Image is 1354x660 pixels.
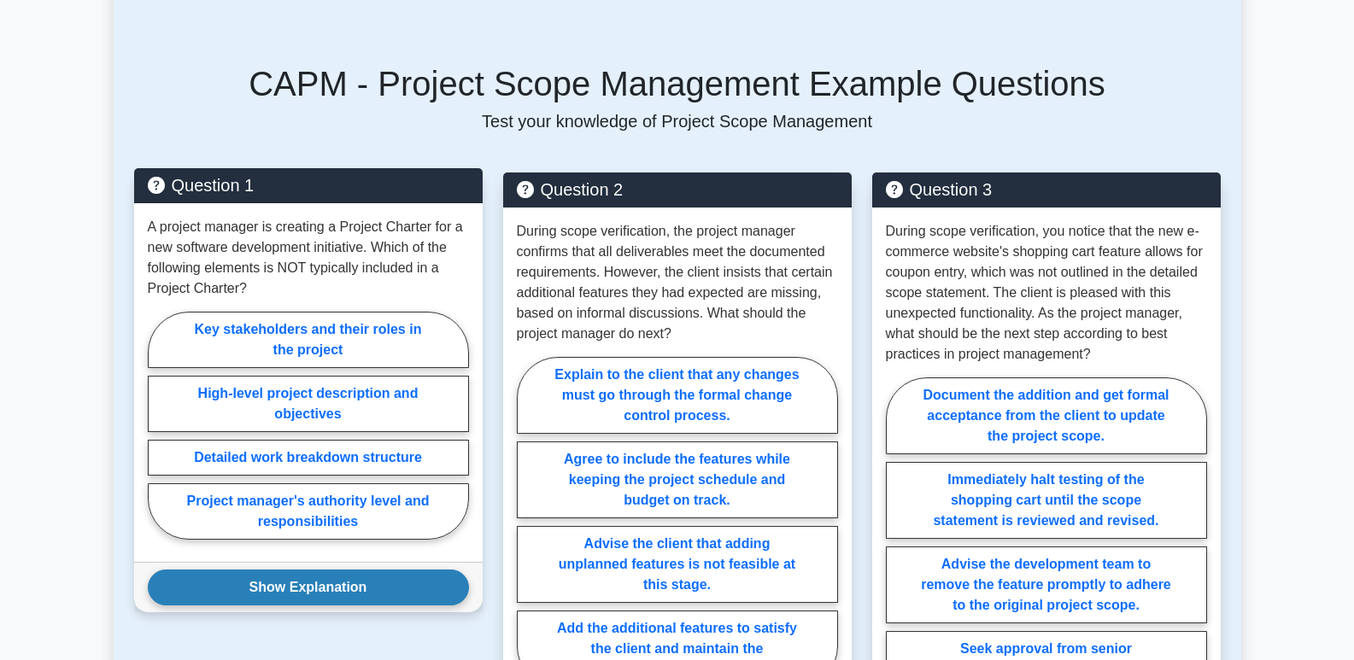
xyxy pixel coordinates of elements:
[148,175,469,196] h5: Question 1
[148,569,469,605] button: Show Explanation
[517,221,838,344] p: During scope verification, the project manager confirms that all deliverables meet the documented...
[517,526,838,603] label: Advise the client that adding unplanned features is not feasible at this stage.
[886,221,1207,365] p: During scope verification, you notice that the new e-commerce website's shopping cart feature all...
[134,111,1221,131] p: Test your knowledge of Project Scope Management
[886,179,1207,200] h5: Question 3
[148,440,469,476] label: Detailed work breakdown structure
[517,441,838,518] label: Agree to include the features while keeping the project schedule and budget on track.
[148,376,469,432] label: High-level project description and objectives
[134,63,1221,104] h5: CAPM - Project Scope Management Example Questions
[886,546,1207,623] label: Advise the development team to remove the feature promptly to adhere to the original project scope.
[148,312,469,368] label: Key stakeholders and their roles in the project
[886,462,1207,539] label: Immediately halt testing of the shopping cart until the scope statement is reviewed and revised.
[148,217,469,299] p: A project manager is creating a Project Charter for a new software development initiative. Which ...
[517,179,838,200] h5: Question 2
[886,377,1207,454] label: Document the addition and get formal acceptance from the client to update the project scope.
[148,483,469,540] label: Project manager's authority level and responsibilities
[517,357,838,434] label: Explain to the client that any changes must go through the formal change control process.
